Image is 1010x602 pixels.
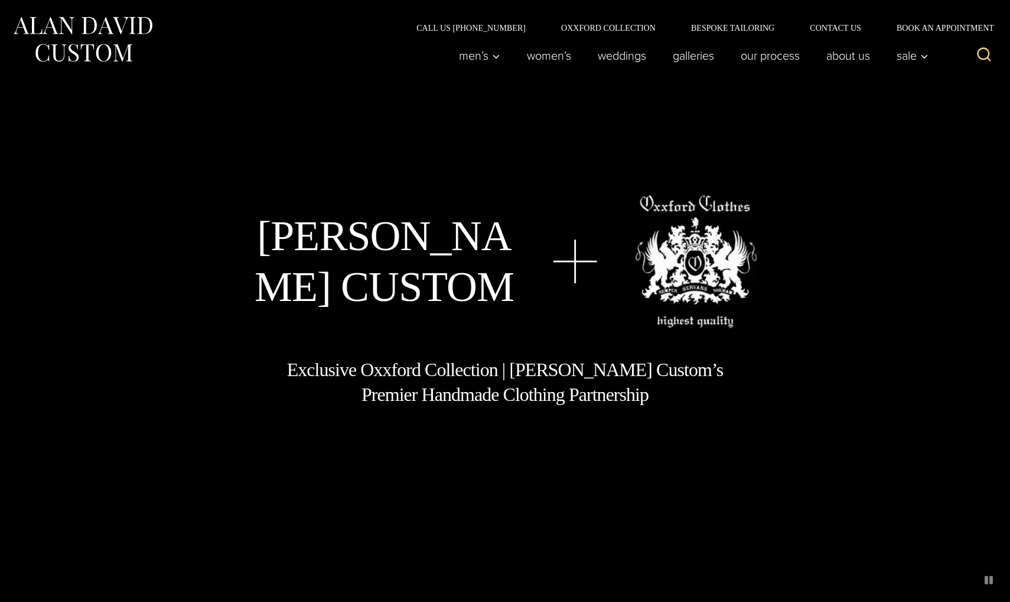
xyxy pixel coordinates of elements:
nav: Secondary Navigation [399,24,998,32]
a: Our Process [728,44,813,67]
a: Bespoke Tailoring [673,24,792,32]
img: oxxford clothes, highest quality [635,195,757,328]
a: Women’s [514,44,585,67]
nav: Primary Navigation [446,44,935,67]
button: pause animated background image [979,571,998,590]
a: weddings [585,44,660,67]
a: Oxxford Collection [543,24,673,32]
h1: Exclusive Oxxford Collection | [PERSON_NAME] Custom’s Premier Handmade Clothing Partnership [286,358,724,407]
a: Book an Appointment [879,24,998,32]
span: Sale [897,50,928,62]
a: Contact Us [792,24,879,32]
img: Alan David Custom [12,13,154,66]
a: Galleries [660,44,728,67]
button: View Search Form [970,41,998,70]
a: Call Us [PHONE_NUMBER] [399,24,543,32]
span: Men’s [459,50,500,62]
a: About Us [813,44,884,67]
h1: [PERSON_NAME] Custom [254,211,515,313]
